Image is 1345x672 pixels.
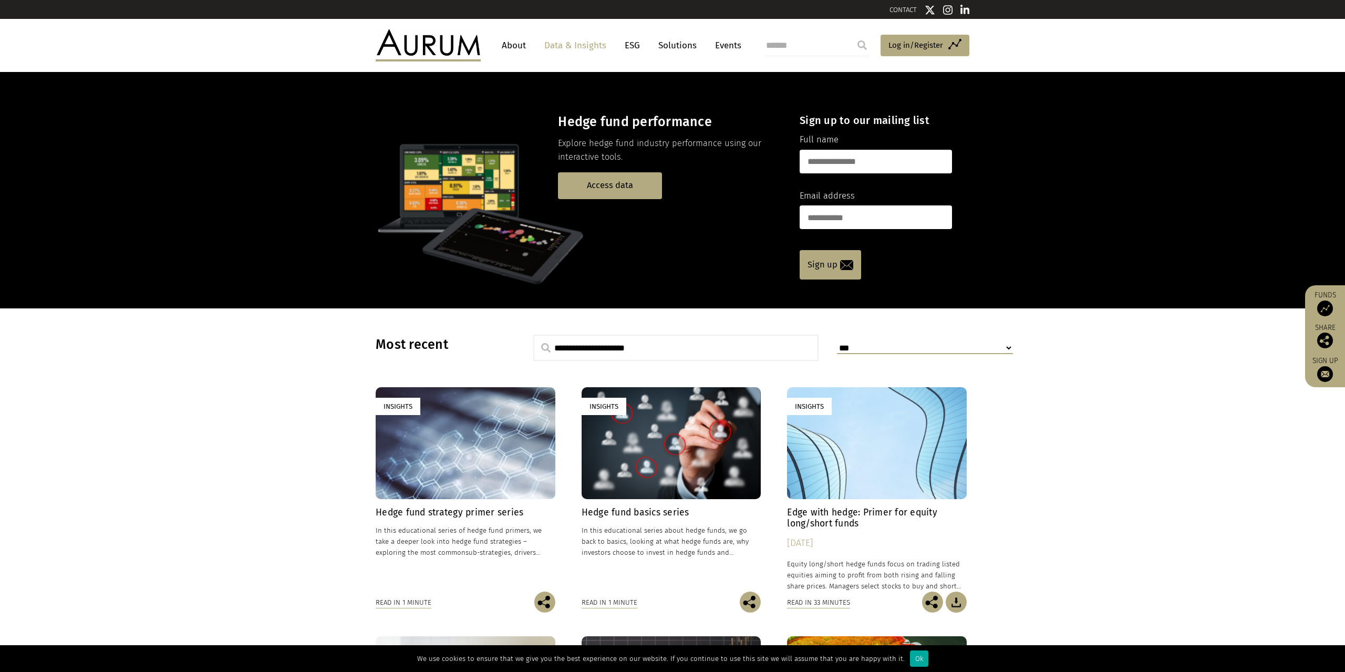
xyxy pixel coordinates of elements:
[881,35,969,57] a: Log in/Register
[376,29,481,61] img: Aurum
[889,6,917,14] a: CONTACT
[1310,291,1340,316] a: Funds
[787,559,967,592] p: Equity long/short hedge funds focus on trading listed equities aiming to profit from both rising ...
[800,114,952,127] h4: Sign up to our mailing list
[787,387,967,592] a: Insights Edge with hedge: Primer for equity long/short funds [DATE] Equity long/short hedge funds...
[653,36,702,55] a: Solutions
[534,592,555,613] img: Share this post
[619,36,645,55] a: ESG
[376,387,555,592] a: Insights Hedge fund strategy primer series In this educational series of hedge fund primers, we t...
[800,189,855,203] label: Email address
[582,525,761,558] p: In this educational series about hedge funds, we go back to basics, looking at what hedge funds a...
[800,133,839,147] label: Full name
[852,35,873,56] input: Submit
[787,597,850,608] div: Read in 33 minutes
[1317,333,1333,348] img: Share this post
[582,507,761,518] h4: Hedge fund basics series
[787,398,832,415] div: Insights
[925,5,935,15] img: Twitter icon
[582,398,626,415] div: Insights
[558,114,781,130] h3: Hedge fund performance
[1317,366,1333,382] img: Sign up to our newsletter
[376,337,507,353] h3: Most recent
[840,260,853,270] img: email-icon
[943,5,953,15] img: Instagram icon
[888,39,943,51] span: Log in/Register
[376,597,431,608] div: Read in 1 minute
[910,650,928,667] div: Ok
[376,507,555,518] h4: Hedge fund strategy primer series
[496,36,531,55] a: About
[1317,301,1333,316] img: Access Funds
[740,592,761,613] img: Share this post
[922,592,943,613] img: Share this post
[946,592,967,613] img: Download Article
[376,398,420,415] div: Insights
[1310,356,1340,382] a: Sign up
[539,36,612,55] a: Data & Insights
[710,36,741,55] a: Events
[582,597,637,608] div: Read in 1 minute
[465,549,511,556] span: sub-strategies
[960,5,970,15] img: Linkedin icon
[376,525,555,558] p: In this educational series of hedge fund primers, we take a deeper look into hedge fund strategie...
[558,172,662,199] a: Access data
[787,536,967,551] div: [DATE]
[1310,324,1340,348] div: Share
[541,343,551,353] img: search.svg
[582,387,761,592] a: Insights Hedge fund basics series In this educational series about hedge funds, we go back to bas...
[787,507,967,529] h4: Edge with hedge: Primer for equity long/short funds
[558,137,781,164] p: Explore hedge fund industry performance using our interactive tools.
[800,250,861,280] a: Sign up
